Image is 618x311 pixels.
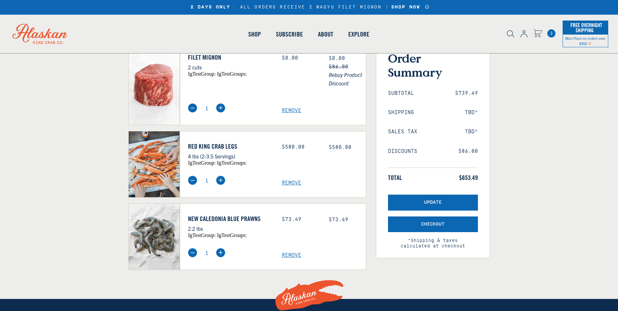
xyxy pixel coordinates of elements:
span: $653.49 [459,174,478,182]
h3: Order Summary [388,51,478,79]
div: $73.49 [282,216,319,223]
span: Shipping Notice Icon [588,41,591,46]
p: 2 cuts [188,63,272,71]
span: Sales Tax [388,129,417,135]
a: Remove [282,108,366,114]
a: Red King Crab Legs [188,142,272,150]
a: About [310,16,341,53]
p: 2.2 lbs [188,224,272,233]
a: Shop [241,16,268,53]
img: minus [188,176,197,185]
span: Discounts [388,148,417,155]
span: Checkout [421,222,445,227]
p: 4 lbs (2-3.5 Servings) [188,152,272,160]
strong: SHOP NOW [391,5,420,10]
img: Alaskan King Crab Co. logo [3,15,77,53]
img: plus [216,103,225,112]
a: Explore [341,16,377,53]
strong: 2 DAYS ONLY [191,5,231,10]
a: Cart [547,29,555,37]
span: Total [388,174,402,182]
s: $86.00 [329,64,348,70]
span: $86.00 [458,148,478,155]
span: igTestGroups: [217,232,247,238]
a: Announcement Bar Modal [425,5,430,9]
img: search [507,30,514,37]
a: Subscribe [268,16,310,53]
span: 3 [547,29,555,37]
button: Checkout [388,216,478,232]
span: Rebuy Product Discount [329,70,366,87]
img: New Caledonia Blue Prawns - 2.2 lbs [129,204,180,270]
span: igTestGroups: [217,71,247,77]
img: Red King Crab Legs - 4 lbs (2-3.5 Servings) [129,131,180,197]
span: Subtotal [388,90,414,96]
a: New Caledonia Blue Prawns [188,215,272,223]
img: account [521,30,527,37]
a: Filet Mignon [188,53,272,61]
div: : ALL ORDERS RECEIVE 2 WAGYU FILET MIGNON | [188,5,430,10]
span: $739.49 [455,90,478,96]
img: plus [216,248,225,257]
a: SHOP NOW [389,5,423,10]
div: $580.00 [282,144,319,150]
span: igTestGroup: [188,71,216,77]
div: $0.00 [282,55,319,61]
span: $73.49 [329,217,348,223]
span: igTestGroups: [217,160,247,166]
img: minus [188,103,197,112]
img: plus [216,176,225,185]
span: igTestGroup: [188,232,216,238]
span: Update [424,200,442,205]
span: Shipping [388,110,414,116]
span: Free Overnight Shipping [569,20,602,35]
span: Mon-Thurs on orders over $350 [565,36,606,46]
a: Cart [534,29,542,38]
img: Filet Mignon - 2 cuts [129,42,180,125]
span: $580.00 [329,144,352,150]
span: igTestGroup: [188,160,216,166]
span: $0.00 [329,55,345,61]
a: Remove [282,252,366,259]
img: minus [188,248,197,257]
span: *Shipping & taxes calculated at checkout [388,232,478,249]
a: Remove [282,180,366,186]
button: Update [388,195,478,211]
